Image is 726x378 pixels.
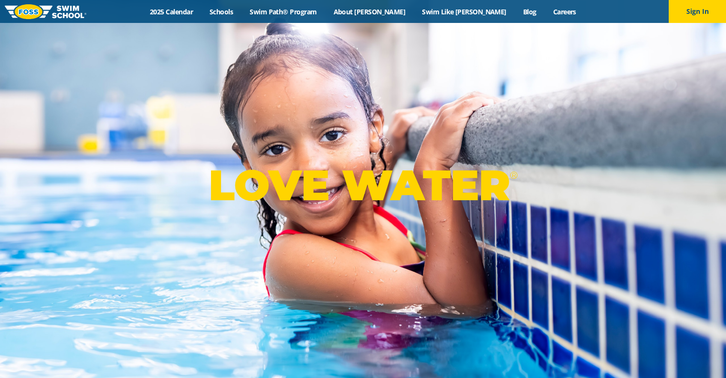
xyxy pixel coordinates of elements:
a: 2025 Calendar [142,7,201,16]
img: FOSS Swim School Logo [5,4,86,19]
a: Blog [515,7,545,16]
sup: ® [510,169,517,181]
p: LOVE WATER [209,160,517,211]
a: Swim Like [PERSON_NAME] [414,7,515,16]
a: About [PERSON_NAME] [325,7,414,16]
a: Schools [201,7,242,16]
a: Swim Path® Program [242,7,325,16]
a: Careers [545,7,584,16]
